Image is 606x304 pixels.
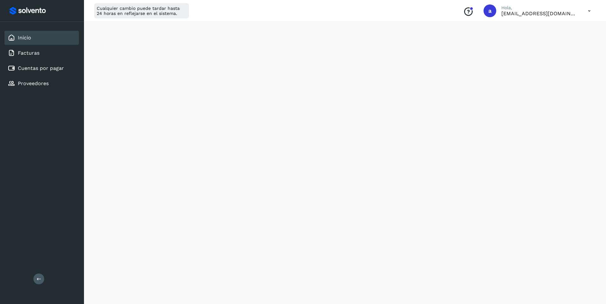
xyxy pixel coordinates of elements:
[18,80,49,86] a: Proveedores
[18,50,39,56] a: Facturas
[501,10,578,17] p: antoniovmtz@yahoo.com.mx
[501,5,578,10] p: Hola,
[18,65,64,71] a: Cuentas por pagar
[94,3,189,18] div: Cualquier cambio puede tardar hasta 24 horas en reflejarse en el sistema.
[4,31,79,45] div: Inicio
[4,61,79,75] div: Cuentas por pagar
[4,77,79,91] div: Proveedores
[4,46,79,60] div: Facturas
[18,35,31,41] a: Inicio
